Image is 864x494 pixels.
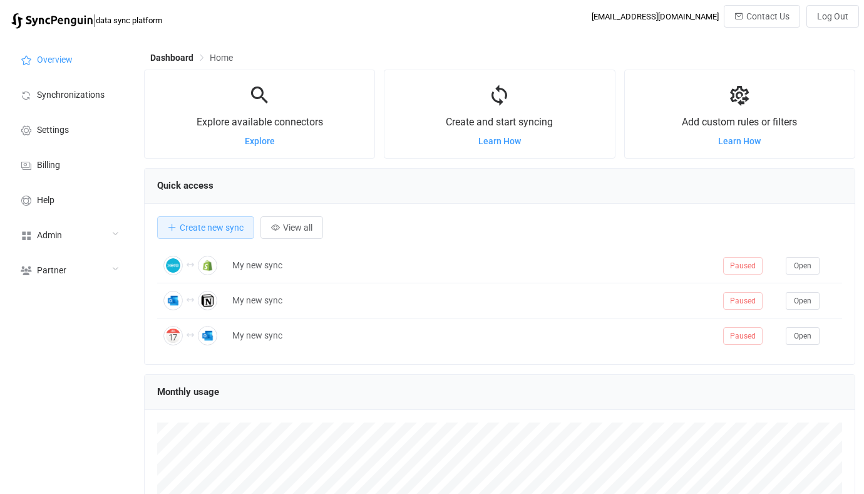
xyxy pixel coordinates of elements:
span: Quick access [157,180,213,191]
span: Open [794,332,811,340]
span: View all [283,223,312,233]
span: Monthly usage [157,386,219,397]
span: Settings [37,125,69,135]
span: Open [794,297,811,305]
a: Learn How [478,136,521,146]
span: Paused [723,292,763,310]
span: | [93,11,96,29]
span: Explore available connectors [197,116,323,128]
button: Log Out [806,5,859,28]
span: Partner [37,266,66,276]
a: Synchronizations [6,76,131,112]
span: Create new sync [180,223,244,233]
img: Xero Inventory Quantities [163,256,183,275]
img: Notion Contacts [198,291,217,310]
span: Contact Us [746,11,789,21]
a: Settings [6,112,131,147]
span: Create and start syncing [446,116,553,128]
span: data sync platform [96,16,162,25]
button: Open [786,257,820,275]
a: |data sync platform [11,11,162,29]
a: Open [786,260,820,270]
button: Create new sync [157,216,254,239]
button: View all [260,216,323,239]
span: Paused [723,257,763,275]
img: Apple iCloud Calendar Meetings [163,326,183,345]
img: syncpenguin.svg [11,13,93,29]
span: Open [794,261,811,270]
div: [EMAIL_ADDRESS][DOMAIN_NAME] [592,12,719,21]
span: Add custom rules or filters [682,116,797,128]
span: Dashboard [150,53,193,63]
span: Home [210,53,233,63]
span: Overview [37,55,73,65]
button: Open [786,327,820,345]
img: Outlook Calendar Meetings [198,326,217,345]
div: Breadcrumb [150,53,233,62]
a: Learn How [718,136,761,146]
a: Billing [6,147,131,182]
span: Log Out [817,11,848,21]
div: My new sync [226,328,717,343]
span: Admin [37,231,62,241]
a: Overview [6,41,131,76]
button: Open [786,292,820,310]
span: Paused [723,327,763,345]
a: Help [6,182,131,217]
span: Billing [37,160,60,171]
img: Outlook Contacts [163,291,183,310]
span: Synchronizations [37,90,105,100]
a: Explore [245,136,275,146]
a: Open [786,295,820,305]
button: Contact Us [724,5,800,28]
div: My new sync [226,258,717,273]
a: Open [786,330,820,340]
span: Help [37,196,54,206]
div: My new sync [226,293,717,308]
img: Shopify Inventory Quantities [198,256,217,275]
